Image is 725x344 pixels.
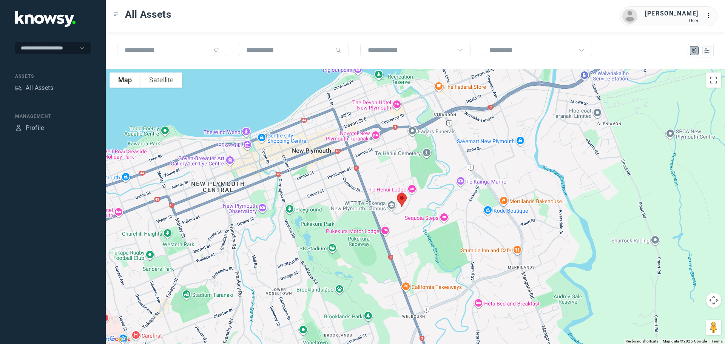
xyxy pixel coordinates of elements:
img: Google [108,334,133,344]
div: Management [15,113,91,120]
div: Assets [15,85,22,91]
div: All Assets [26,83,53,93]
img: Application Logo [15,11,76,27]
button: Map camera controls [706,293,721,308]
div: Profile [26,123,44,133]
span: Map data ©2025 Google [663,339,707,343]
div: [PERSON_NAME] [645,9,699,18]
div: : [706,11,715,22]
button: Keyboard shortcuts [626,339,658,344]
button: Toggle fullscreen view [706,73,721,88]
div: User [645,18,699,23]
img: avatar.png [622,9,637,24]
a: ProfileProfile [15,123,44,133]
a: AssetsAll Assets [15,83,53,93]
button: Show satellite imagery [140,73,182,88]
button: Show street map [110,73,140,88]
button: Drag Pegman onto the map to open Street View [706,320,721,335]
a: Open this area in Google Maps (opens a new window) [108,334,133,344]
span: All Assets [125,8,171,21]
div: : [706,11,715,20]
div: Search [214,47,220,53]
div: Map [691,47,698,54]
a: Terms (opens in new tab) [711,339,723,343]
div: Search [335,47,341,53]
div: Toggle Menu [114,12,119,17]
div: Assets [15,73,91,80]
div: List [703,47,710,54]
tspan: ... [706,13,714,19]
div: Profile [15,125,22,131]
